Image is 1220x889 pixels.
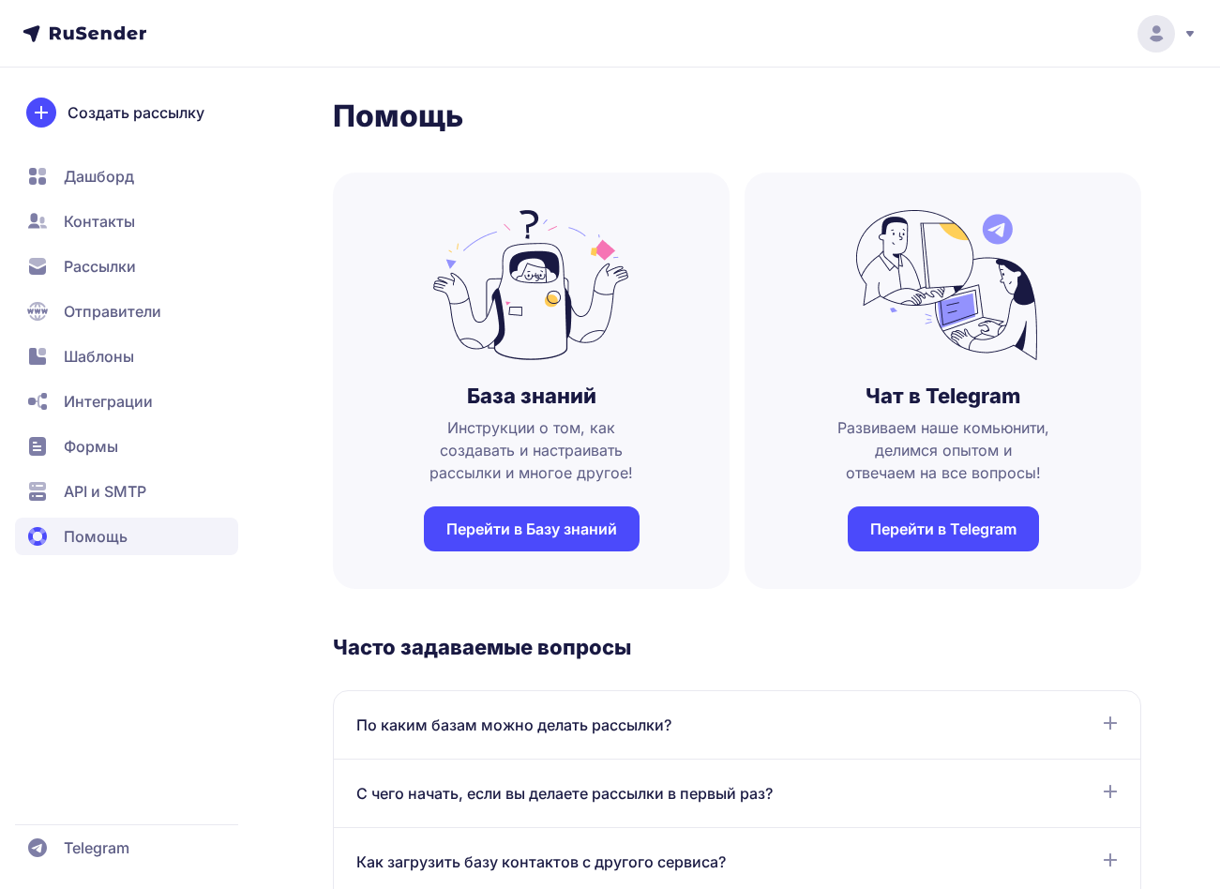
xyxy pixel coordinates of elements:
[68,101,204,124] span: Создать рассылку
[807,416,1079,484] span: Развиваем наше комьюнити, делимся опытом и отвечаем на все вопросы!
[356,714,671,736] span: По каким базам можно делать рассылки?
[64,390,153,413] span: Интеграции
[15,829,238,866] a: Telegram
[333,634,1141,660] h3: Часто задаваемые вопросы
[64,345,134,368] span: Шаблоны
[356,851,726,873] span: Как загрузить базу контактов с другого сервиса?
[64,525,128,548] span: Помощь
[64,255,136,278] span: Рассылки
[64,165,134,188] span: Дашборд
[866,383,1020,409] h3: Чат в Telegram
[845,210,1042,360] img: no_photo
[396,416,668,484] span: Инструкции о том, как создавать и настраивать рассылки и многое другое!
[333,98,1141,135] h1: Помощь
[64,210,135,233] span: Контакты
[64,300,161,323] span: Отправители
[848,506,1039,551] a: Перейти в Telegram
[433,210,630,360] img: no_photo
[356,782,773,805] span: С чего начать, если вы делаете рассылки в первый раз?
[467,383,596,409] h3: База знаний
[64,836,129,859] span: Telegram
[424,506,640,551] a: Перейти в Базу знаний
[64,480,146,503] span: API и SMTP
[64,435,118,458] span: Формы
